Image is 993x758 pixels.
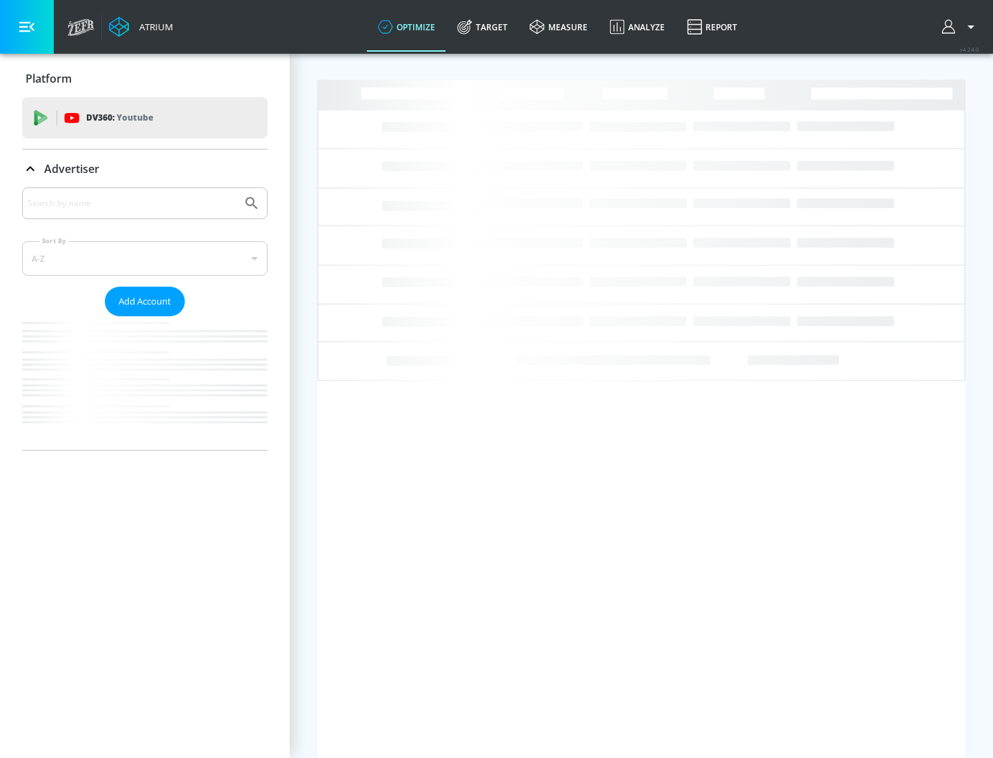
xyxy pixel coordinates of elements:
div: DV360: Youtube [22,97,268,139]
input: Search by name [28,194,237,212]
div: Atrium [134,21,173,33]
a: Target [446,2,519,52]
a: measure [519,2,599,52]
nav: list of Advertiser [22,316,268,450]
div: Advertiser [22,150,268,188]
span: Add Account [119,294,171,309]
div: Platform [22,59,268,98]
p: Youtube [117,110,153,125]
button: Add Account [105,287,185,316]
a: Atrium [109,17,173,37]
a: Analyze [599,2,676,52]
p: Platform [26,71,72,86]
div: Advertiser [22,187,268,450]
div: A-Z [22,241,268,276]
label: Sort By [39,236,69,245]
span: v 4.24.0 [960,45,979,53]
a: Report [676,2,748,52]
p: DV360: [86,110,153,125]
p: Advertiser [44,161,99,176]
a: optimize [367,2,446,52]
